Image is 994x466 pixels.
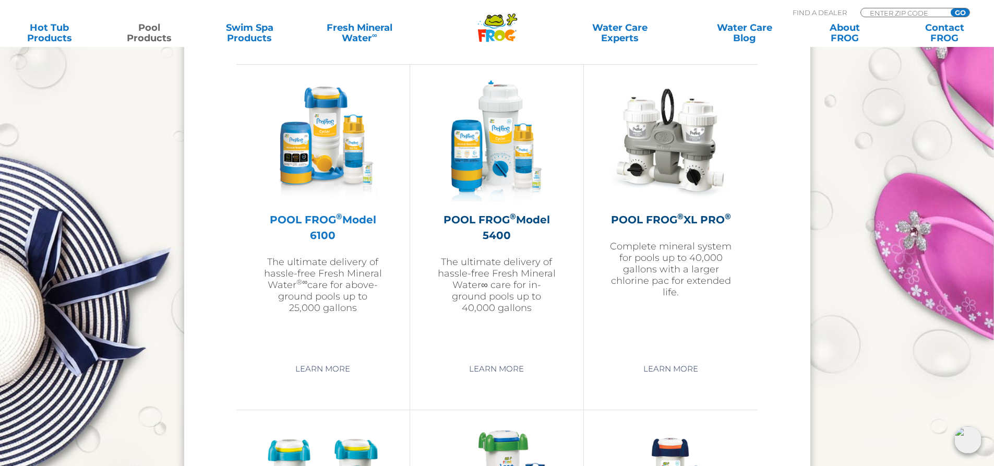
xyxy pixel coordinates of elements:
p: The ultimate delivery of hassle-free Fresh Mineral Water care for above-ground pools up to 25,000... [262,256,384,314]
a: Learn More [631,360,710,378]
input: GO [951,8,969,17]
img: XL-PRO-v2-300x300.jpg [610,80,732,201]
input: Zip Code Form [869,8,939,17]
p: Complete mineral system for pools up to 40,000 gallons with a larger chlorine pac for extended life. [610,241,732,298]
a: Water CareExperts [557,22,683,43]
a: Fresh MineralWater∞ [310,22,408,43]
a: Learn More [283,360,362,378]
a: Hot TubProducts [10,22,88,43]
sup: ® [677,211,684,221]
sup: ® [510,211,516,221]
h2: POOL FROG Model 6100 [262,212,384,243]
img: openIcon [954,426,981,453]
h2: POOL FROG Model 5400 [436,212,557,243]
h2: POOL FROG XL PRO [610,212,732,228]
a: POOL FROG®Model 6100The ultimate delivery of hassle-free Fresh Mineral Water®∞care for above-grou... [262,80,384,352]
sup: ® [336,211,342,221]
a: POOL FROG®Model 5400The ultimate delivery of hassle-free Fresh Mineral Water∞ care for in-ground ... [436,80,557,352]
a: Swim SpaProducts [211,22,289,43]
img: pool-frog-6100-featured-img-v3-300x300.png [262,80,384,201]
a: Learn More [457,360,536,378]
p: Find A Dealer [793,8,847,17]
sup: ∞ [372,31,377,39]
a: Water CareBlog [705,22,783,43]
img: pool-frog-5400-featured-img-v2-300x300.png [436,80,557,201]
a: ContactFROG [906,22,984,43]
sup: ®∞ [296,278,307,286]
a: POOL FROG®XL PRO®Complete mineral system for pools up to 40,000 gallons with a larger chlorine pa... [610,80,732,352]
sup: ® [725,211,731,221]
p: The ultimate delivery of hassle-free Fresh Mineral Water∞ care for in-ground pools up to 40,000 g... [436,256,557,314]
a: PoolProducts [111,22,188,43]
a: AboutFROG [806,22,883,43]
